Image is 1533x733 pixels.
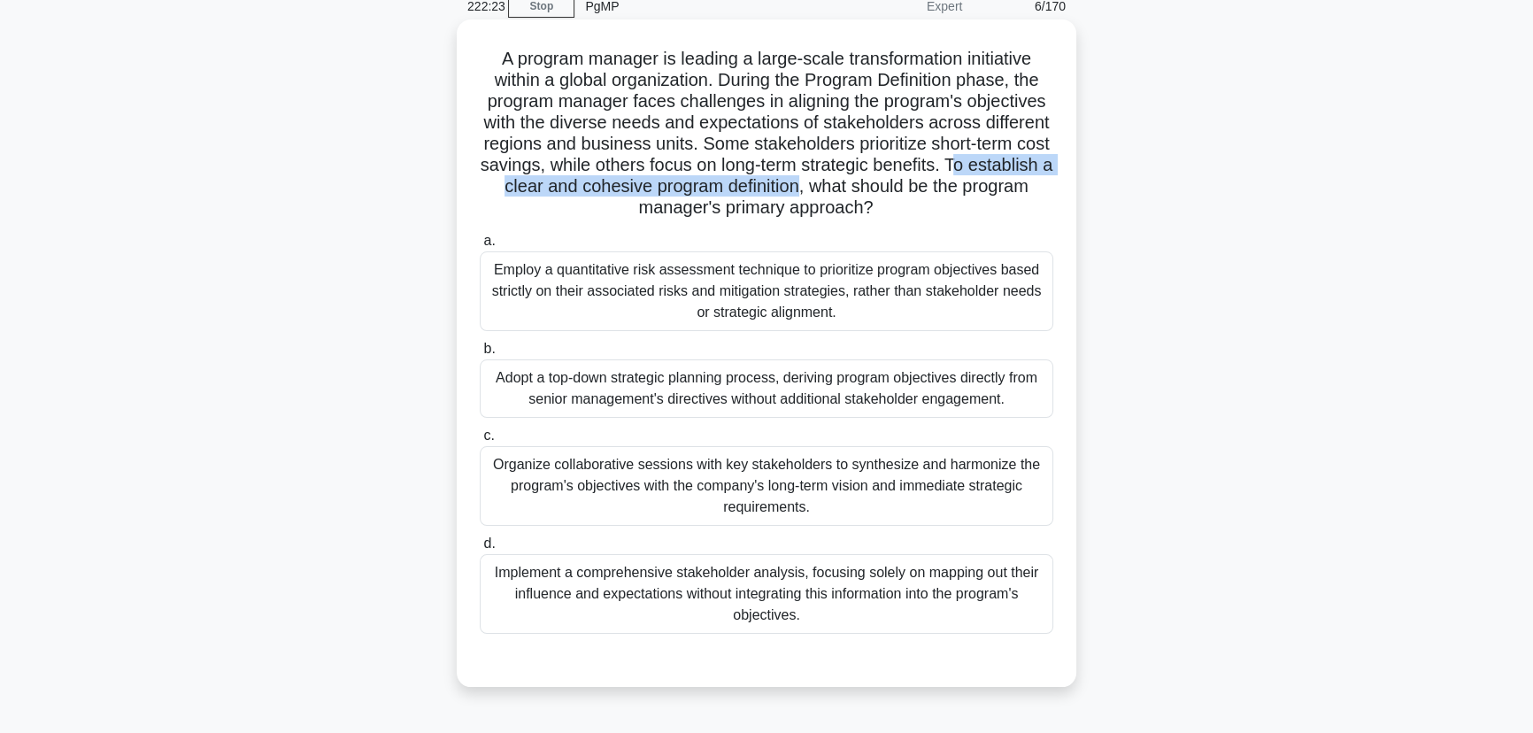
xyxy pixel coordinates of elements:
[478,48,1055,220] h5: A program manager is leading a large-scale transformation initiative within a global organization...
[483,428,494,443] span: c.
[483,341,495,356] span: b.
[483,233,495,248] span: a.
[480,554,1053,634] div: Implement a comprehensive stakeholder analysis, focusing solely on mapping out their influence an...
[480,359,1053,418] div: Adopt a top-down strategic planning process, deriving program objectives directly from senior man...
[480,446,1053,526] div: Organize collaborative sessions with key stakeholders to synthesize and harmonize the program's o...
[480,251,1053,331] div: Employ a quantitative risk assessment technique to prioritize program objectives based strictly o...
[483,536,495,551] span: d.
